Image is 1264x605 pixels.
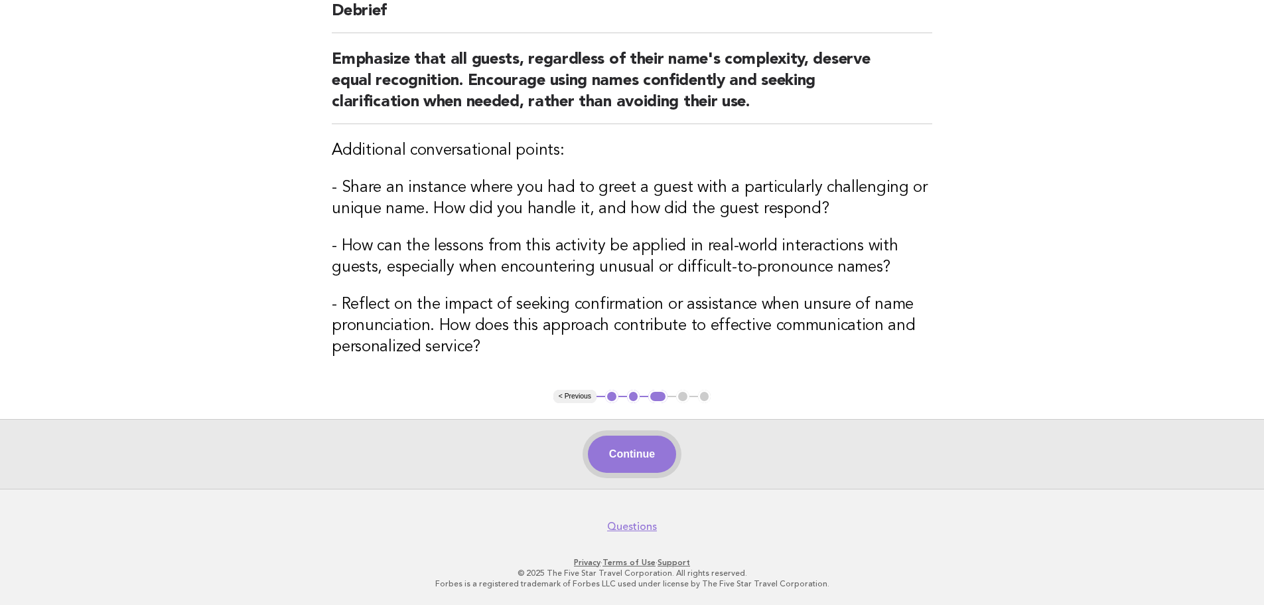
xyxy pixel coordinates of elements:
h2: Emphasize that all guests, regardless of their name's complexity, deserve equal recognition. Enco... [332,49,932,124]
p: · · [226,557,1038,568]
a: Questions [607,520,657,533]
a: Privacy [574,558,600,567]
button: 2 [627,390,640,403]
button: 1 [605,390,618,403]
h3: - How can the lessons from this activity be applied in real-world interactions with guests, espec... [332,236,932,278]
a: Support [658,558,690,567]
button: < Previous [553,390,597,403]
a: Terms of Use [602,558,656,567]
p: © 2025 The Five Star Travel Corporation. All rights reserved. [226,568,1038,578]
h2: Debrief [332,1,932,33]
button: Continue [588,436,676,473]
p: Forbes is a registered trademark of Forbes LLC used under license by The Five Star Travel Corpora... [226,578,1038,589]
h3: Additional conversational points: [332,140,932,161]
h3: - Share an instance where you had to greet a guest with a particularly challenging or unique name... [332,177,932,220]
h3: - Reflect on the impact of seeking confirmation or assistance when unsure of name pronunciation. ... [332,294,932,358]
button: 3 [648,390,667,403]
